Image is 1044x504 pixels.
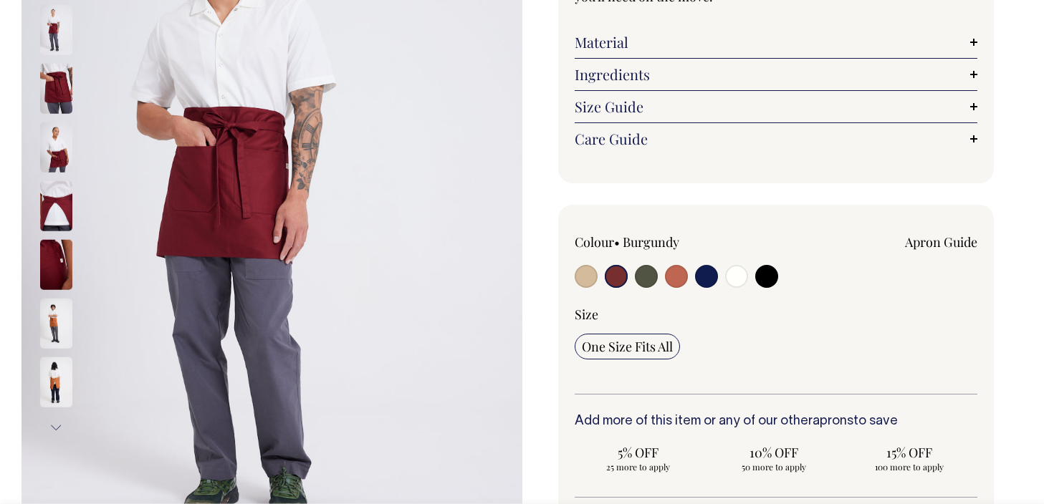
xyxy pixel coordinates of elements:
input: One Size Fits All [575,334,680,359]
span: 50 more to apply [717,461,830,472]
span: • [614,233,620,251]
img: burgundy [40,122,72,173]
button: Next [45,412,67,444]
img: rust [40,299,72,349]
span: 5% OFF [582,444,694,461]
img: burgundy [40,181,72,231]
span: One Size Fits All [582,338,673,355]
a: aprons [813,415,853,427]
input: 5% OFF 25 more to apply [575,440,701,477]
span: 10% OFF [717,444,830,461]
span: 25 more to apply [582,461,694,472]
div: Colour [575,233,736,251]
input: 15% OFF 100 more to apply [846,440,972,477]
h6: Add more of this item or any of our other to save [575,415,978,429]
label: Burgundy [623,233,679,251]
a: Apron Guide [905,233,977,251]
span: 15% OFF [853,444,965,461]
a: Care Guide [575,130,978,147]
img: burgundy [40,240,72,290]
a: Ingredients [575,66,978,83]
a: Material [575,34,978,51]
span: 100 more to apply [853,461,965,472]
a: Size Guide [575,98,978,115]
img: burgundy [40,5,72,55]
div: Size [575,306,978,323]
img: burgundy [40,64,72,114]
input: 10% OFF 50 more to apply [710,440,837,477]
img: rust [40,357,72,407]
